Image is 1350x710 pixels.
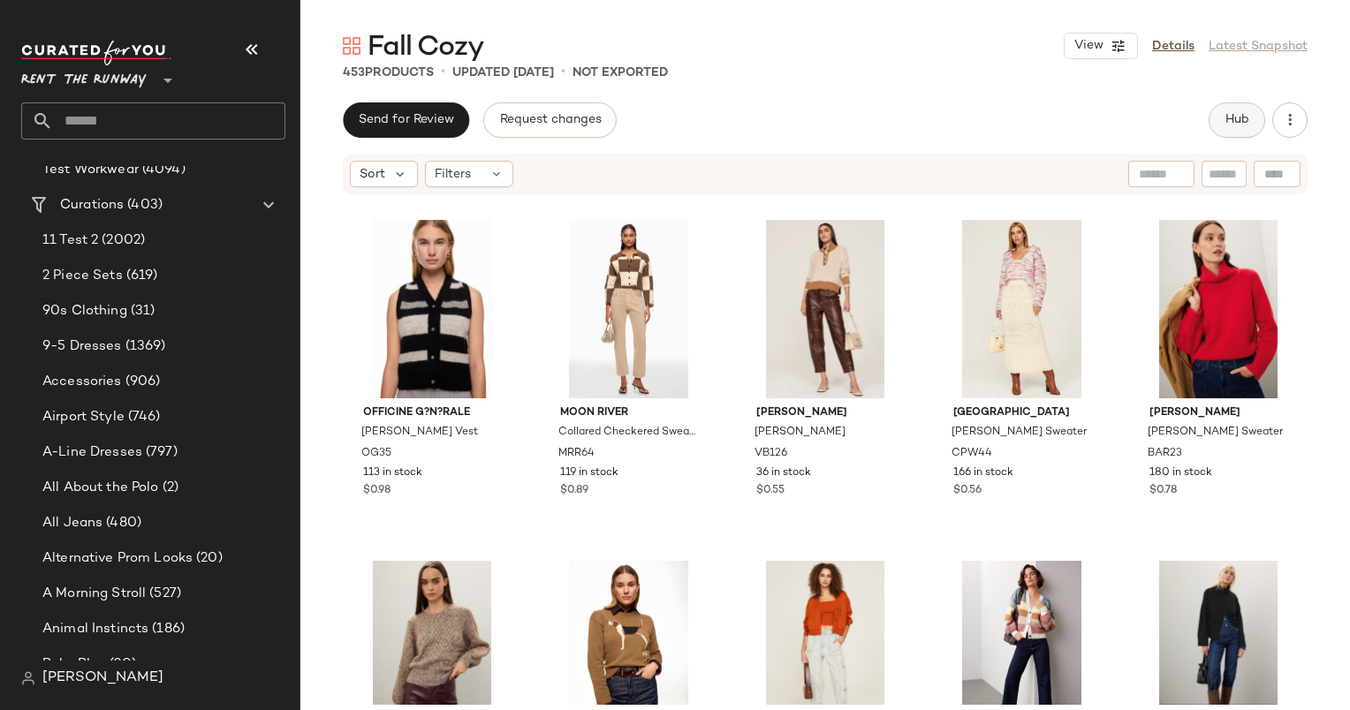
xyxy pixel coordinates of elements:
button: Hub [1209,102,1265,138]
span: Baby Blue [42,654,106,675]
img: cfy_white_logo.C9jOOHJF.svg [21,41,171,65]
span: (619) [123,266,158,286]
span: 119 in stock [560,465,618,481]
span: Alternative Prom Looks [42,548,193,569]
span: Test Workwear [42,160,139,180]
button: View [1064,33,1138,59]
span: (1369) [122,336,166,357]
span: (4094) [139,160,186,180]
a: Details [1152,37,1195,56]
span: (527) [146,584,181,604]
span: 453 [343,66,365,79]
span: • [561,62,565,83]
span: [PERSON_NAME] [755,425,846,441]
span: A-Line Dresses [42,442,142,463]
span: OG35 [361,446,391,462]
span: BAR23 [1148,446,1182,462]
span: 36 in stock [756,465,811,481]
span: 11 Test 2 [42,230,98,251]
span: $0.56 [953,483,982,499]
p: Not Exported [573,64,668,82]
span: Send for Review [358,113,454,127]
span: [PERSON_NAME] Sweater [1148,425,1283,441]
img: svg%3e [343,37,360,55]
span: [PERSON_NAME] [756,405,894,421]
span: 166 in stock [953,465,1013,481]
span: Fall Cozy [368,30,483,65]
span: Curations [60,195,124,215]
span: 180 in stock [1149,465,1212,481]
span: Collared Checkered Sweater [558,425,696,441]
button: Request changes [483,102,616,138]
span: (906) [122,372,161,392]
span: View [1073,39,1104,53]
span: (20) [193,548,223,569]
span: Officine G?n?rale [363,405,501,421]
span: 113 in stock [363,465,422,481]
span: (20) [106,654,136,675]
img: OG35.jpg [349,220,515,398]
span: Rent the Runway [21,60,147,92]
span: $0.89 [560,483,588,499]
button: Send for Review [343,102,469,138]
span: Filters [435,165,471,184]
span: [GEOGRAPHIC_DATA] [953,405,1091,421]
span: Animal Instincts [42,619,148,639]
img: CPW44.jpg [939,220,1105,398]
span: MRR64 [558,446,595,462]
span: [PERSON_NAME] Vest [361,425,478,441]
span: • [441,62,445,83]
span: 2 Piece Sets [42,266,123,286]
span: $0.78 [1149,483,1177,499]
span: [PERSON_NAME] [42,668,163,689]
span: Hub [1225,113,1249,127]
span: $0.98 [363,483,391,499]
span: $0.55 [756,483,785,499]
span: VB126 [755,446,787,462]
span: (403) [124,195,163,215]
span: All About the Polo [42,478,159,498]
span: [PERSON_NAME] [1149,405,1287,421]
span: (31) [127,301,155,321]
span: Moon River [560,405,698,421]
div: Products [343,64,434,82]
span: (186) [148,619,185,639]
span: Request changes [498,113,601,127]
span: 90s Clothing [42,301,127,321]
span: Accessories [42,372,122,392]
span: (480) [102,513,141,533]
img: VB126.jpg [742,220,908,398]
p: updated [DATE] [452,64,554,82]
span: (2) [159,478,178,498]
span: (2002) [98,230,145,251]
span: CPW44 [952,446,992,462]
img: MRR64.jpg [546,220,712,398]
span: A Morning Stroll [42,584,146,604]
img: svg%3e [21,671,35,685]
span: 9-5 Dresses [42,336,122,357]
img: BAR23.jpg [1135,220,1301,398]
span: All Jeans [42,513,102,533]
span: (746) [125,407,161,427]
span: (797) [142,442,178,463]
span: [PERSON_NAME] Sweater [952,425,1087,441]
span: Sort [360,165,385,184]
span: Airport Style [42,407,125,427]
